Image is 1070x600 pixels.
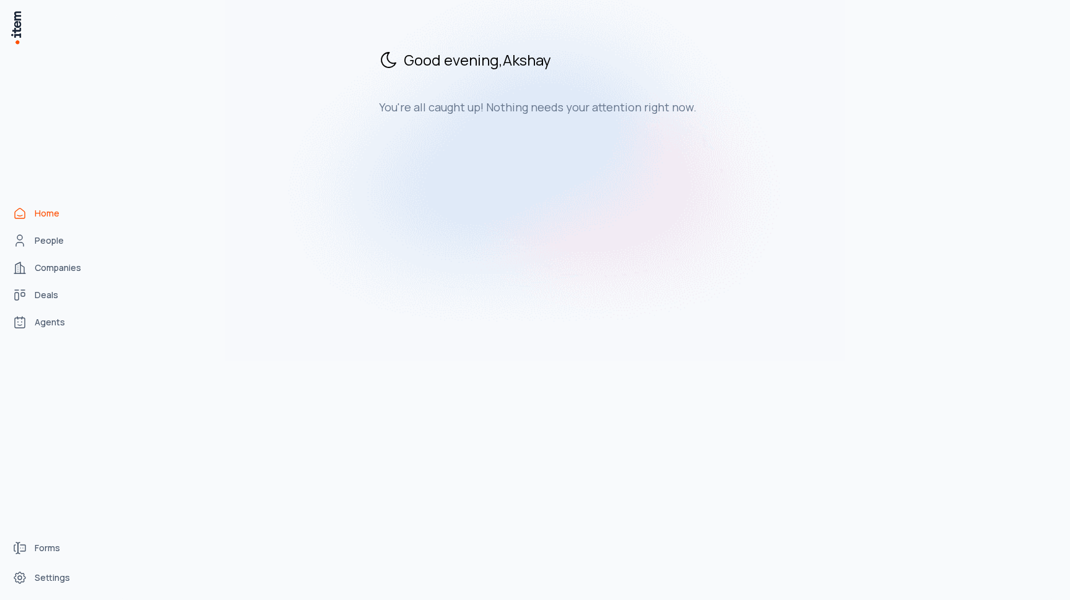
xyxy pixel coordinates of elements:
[35,234,64,247] span: People
[10,10,22,45] img: Item Brain Logo
[35,262,81,274] span: Companies
[379,49,795,70] h2: Good evening , Akshay
[7,228,102,253] a: People
[379,100,795,114] h3: You're all caught up! Nothing needs your attention right now.
[35,316,65,328] span: Agents
[7,536,102,560] a: Forms
[35,572,70,584] span: Settings
[7,201,102,226] a: Home
[35,289,58,301] span: Deals
[7,283,102,307] a: Deals
[7,310,102,335] a: Agents
[35,207,59,220] span: Home
[35,542,60,554] span: Forms
[7,255,102,280] a: Companies
[7,565,102,590] a: Settings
